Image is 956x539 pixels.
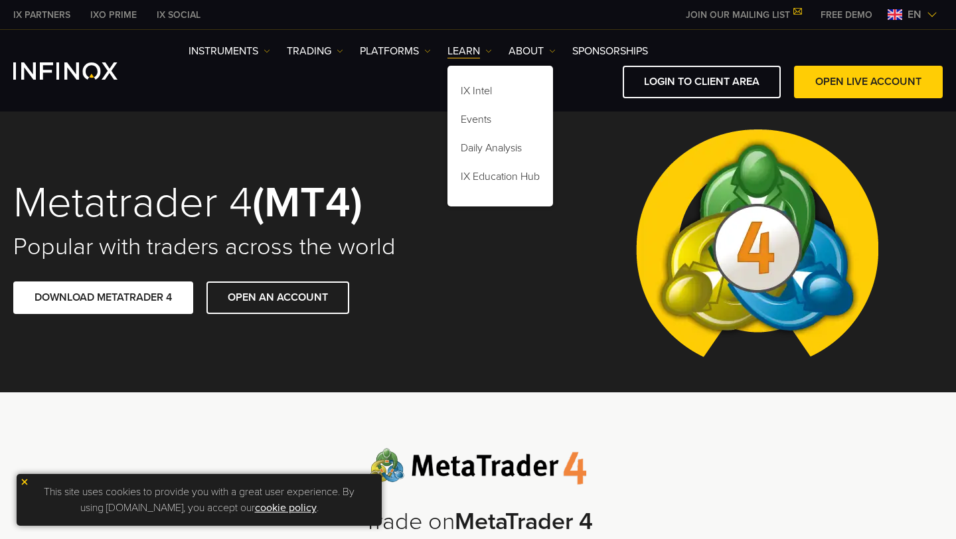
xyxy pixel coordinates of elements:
[13,232,459,262] h2: Popular with traders across the world
[794,66,943,98] a: OPEN LIVE ACCOUNT
[509,43,556,59] a: ABOUT
[212,508,744,536] h2: Trade on
[13,281,193,314] a: DOWNLOAD METATRADER 4
[80,8,147,22] a: INFINOX
[252,177,362,229] strong: (MT4)
[447,136,553,165] a: Daily Analysis
[13,62,149,80] a: INFINOX Logo
[287,43,343,59] a: TRADING
[447,165,553,193] a: IX Education Hub
[370,448,587,485] img: Meta Trader 4 logo
[206,281,349,314] a: OPEN AN ACCOUNT
[572,43,648,59] a: SPONSORSHIPS
[455,507,593,536] strong: MetaTrader 4
[147,8,210,22] a: INFINOX
[623,66,781,98] a: LOGIN TO CLIENT AREA
[676,9,811,21] a: JOIN OUR MAILING LIST
[255,501,317,514] a: cookie policy
[447,43,492,59] a: Learn
[902,7,927,23] span: en
[23,481,375,519] p: This site uses cookies to provide you with a great user experience. By using [DOMAIN_NAME], you a...
[625,102,889,392] img: Meta Trader 4
[20,477,29,487] img: yellow close icon
[447,79,553,108] a: IX Intel
[360,43,431,59] a: PLATFORMS
[447,108,553,136] a: Events
[811,8,882,22] a: INFINOX MENU
[3,8,80,22] a: INFINOX
[13,181,459,226] h1: Metatrader 4
[189,43,270,59] a: Instruments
